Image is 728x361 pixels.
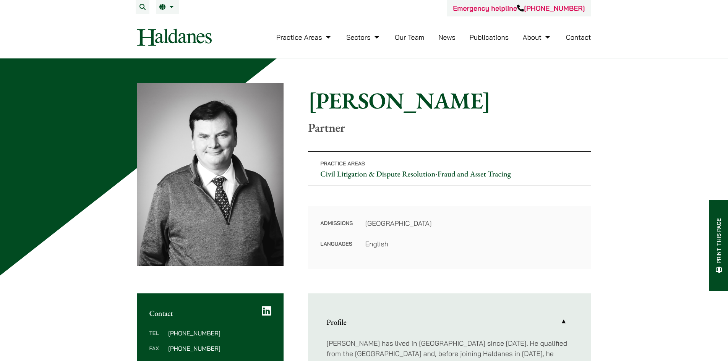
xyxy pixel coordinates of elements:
[276,33,332,42] a: Practice Areas
[168,345,271,351] dd: [PHONE_NUMBER]
[168,330,271,336] dd: [PHONE_NUMBER]
[438,33,456,42] a: News
[566,33,591,42] a: Contact
[320,218,353,239] dt: Admissions
[320,169,435,179] a: Civil Litigation & Dispute Resolution
[438,169,511,179] a: Fraud and Asset Tracing
[470,33,509,42] a: Publications
[453,4,585,13] a: Emergency helpline[PHONE_NUMBER]
[159,4,176,10] a: EN
[308,151,591,186] p: •
[149,309,272,318] h2: Contact
[346,33,381,42] a: Sectors
[365,239,579,249] dd: English
[523,33,552,42] a: About
[395,33,424,42] a: Our Team
[149,330,165,345] dt: Tel
[308,87,591,114] h1: [PERSON_NAME]
[320,160,365,167] span: Practice Areas
[320,239,353,249] dt: Languages
[365,218,579,228] dd: [GEOGRAPHIC_DATA]
[137,29,212,46] img: Logo of Haldanes
[326,312,572,332] a: Profile
[262,306,271,316] a: LinkedIn
[149,345,165,361] dt: Fax
[308,120,591,135] p: Partner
